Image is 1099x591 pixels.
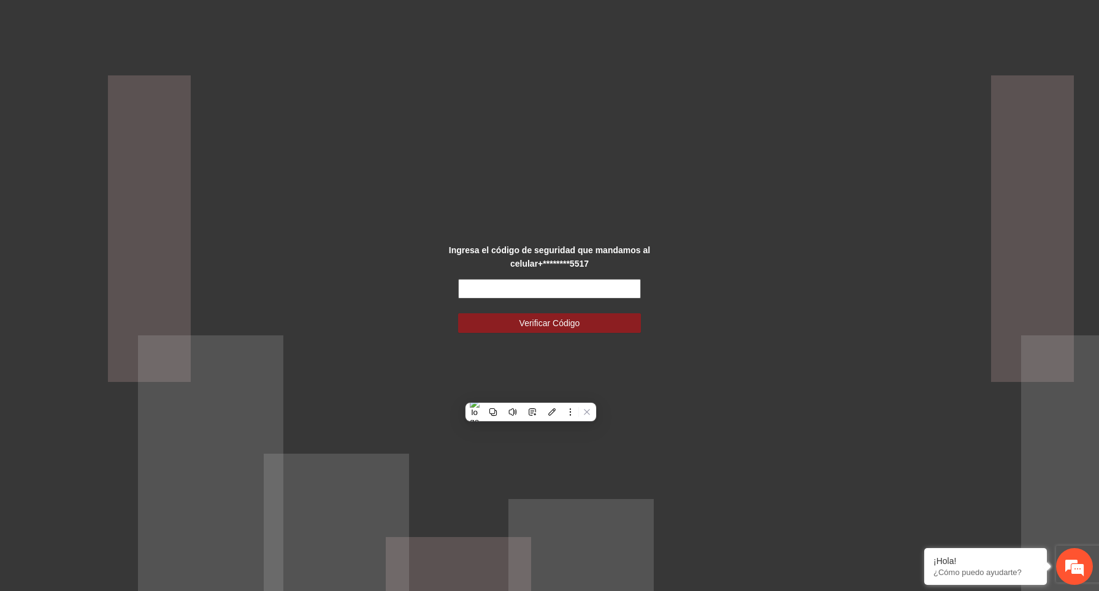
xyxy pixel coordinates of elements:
[201,6,231,36] div: Minimizar ventana de chat en vivo
[6,335,234,378] textarea: Escriba su mensaje y pulse “Intro”
[933,556,1038,566] div: ¡Hola!
[933,568,1038,577] p: ¿Cómo puedo ayudarte?
[519,316,580,330] span: Verificar Código
[458,313,641,333] button: Verificar Código
[71,164,169,288] span: Estamos en línea.
[449,245,650,269] strong: Ingresa el código de seguridad que mandamos al celular +********5517
[64,63,206,78] div: Chatee con nosotros ahora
